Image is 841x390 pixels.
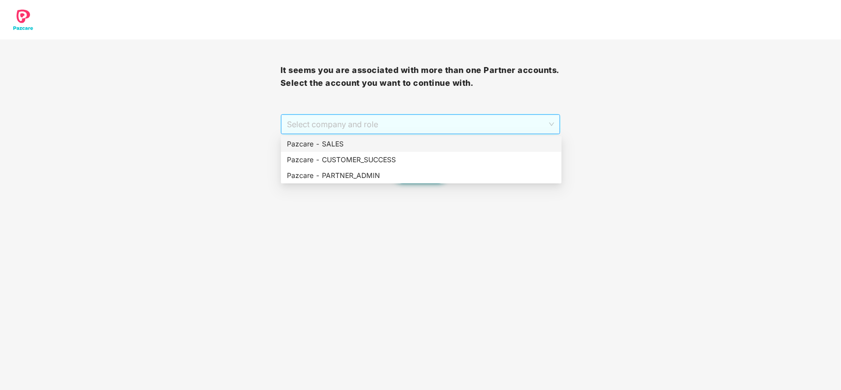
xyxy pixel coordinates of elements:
div: Pazcare - SALES [287,139,556,149]
span: Select company and role [287,115,555,134]
div: Pazcare - SALES [281,136,561,152]
div: Pazcare - CUSTOMER_SUCCESS [287,154,556,165]
h3: It seems you are associated with more than one Partner accounts. Select the account you want to c... [280,64,561,89]
div: Pazcare - PARTNER_ADMIN [281,168,561,183]
div: Pazcare - CUSTOMER_SUCCESS [281,152,561,168]
div: Pazcare - PARTNER_ADMIN [287,170,556,181]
